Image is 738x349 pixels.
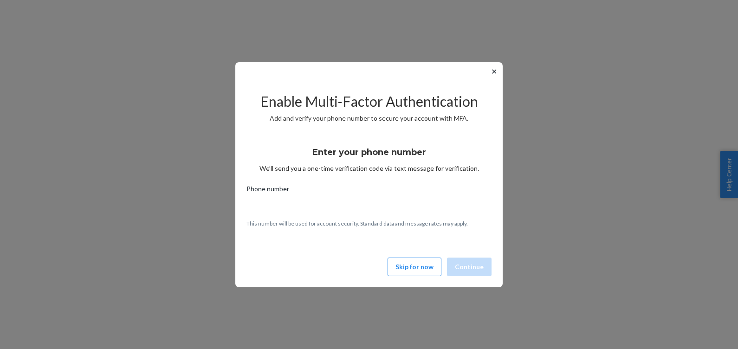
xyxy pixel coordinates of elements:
[489,66,499,77] button: ✕
[246,139,492,173] div: We’ll send you a one-time verification code via text message for verification.
[246,114,492,123] p: Add and verify your phone number to secure your account with MFA.
[246,184,289,197] span: Phone number
[447,258,492,276] button: Continue
[312,146,426,158] h3: Enter your phone number
[388,258,441,276] button: Skip for now
[246,220,492,227] p: This number will be used for account security. Standard data and message rates may apply.
[246,94,492,109] h2: Enable Multi-Factor Authentication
